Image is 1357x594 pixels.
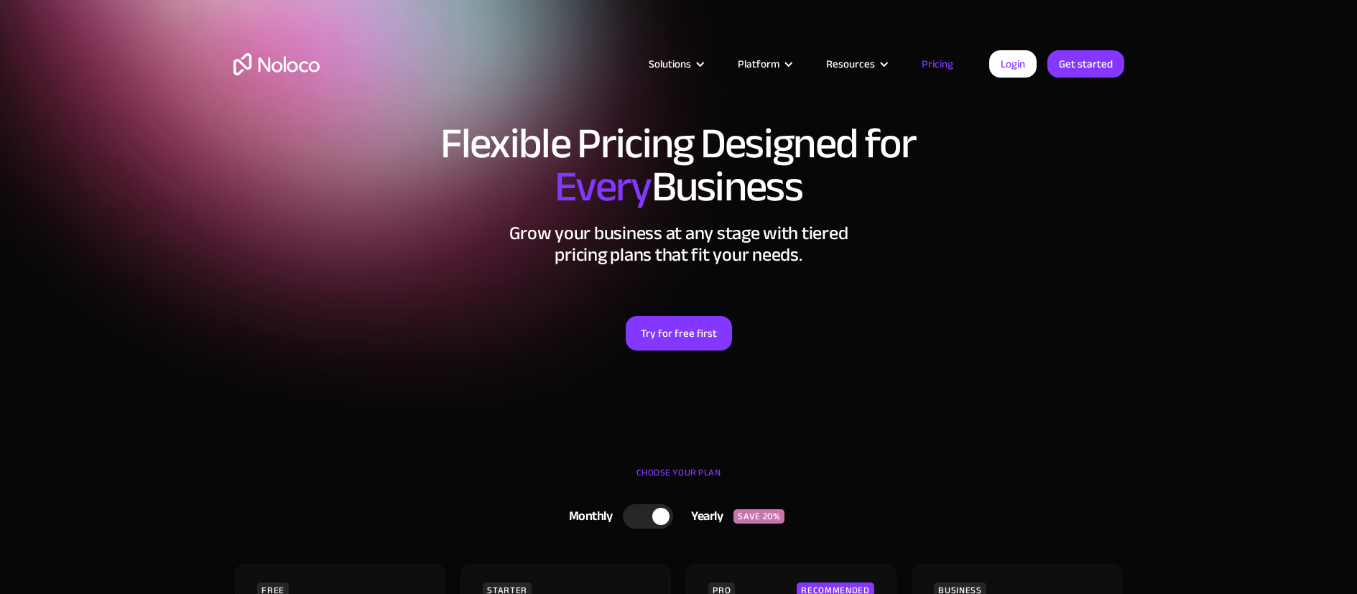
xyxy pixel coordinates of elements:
[555,147,652,227] span: Every
[233,53,320,75] a: home
[904,55,971,73] a: Pricing
[551,506,624,527] div: Monthly
[733,509,784,524] div: SAVE 20%
[626,316,732,351] a: Try for free first
[989,50,1037,78] a: Login
[631,55,720,73] div: Solutions
[1047,50,1124,78] a: Get started
[720,55,808,73] div: Platform
[673,506,733,527] div: Yearly
[738,55,779,73] div: Platform
[826,55,875,73] div: Resources
[649,55,691,73] div: Solutions
[233,122,1124,208] h1: Flexible Pricing Designed for Business
[233,223,1124,266] h2: Grow your business at any stage with tiered pricing plans that fit your needs.
[808,55,904,73] div: Resources
[233,462,1124,498] div: CHOOSE YOUR PLAN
